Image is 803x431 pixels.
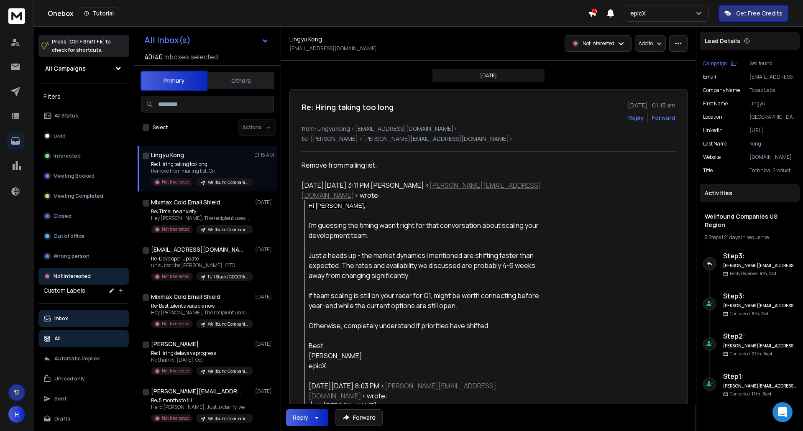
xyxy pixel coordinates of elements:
h6: [PERSON_NAME][EMAIL_ADDRESS][DOMAIN_NAME] [723,263,796,269]
h6: Step 3 : [723,251,796,261]
button: Primary [141,71,207,91]
div: | [705,234,795,241]
p: Technical Product Manager [749,167,796,174]
button: H [8,406,25,423]
p: [URL][DOMAIN_NAME] [749,127,796,134]
label: Select [153,124,168,131]
p: Lead Details [705,37,740,45]
p: [DATE] : 01:15 am [628,101,675,110]
a: [PERSON_NAME][EMAIL_ADDRESS][DOMAIN_NAME] [309,381,496,400]
p: [DATE] [255,388,274,395]
div: [DATE][DATE] 8:03 PM < > wrote: [309,381,546,401]
span: 27th, Sept [752,351,772,357]
p: [EMAIL_ADDRESS][DOMAIN_NAME] [749,74,796,80]
h1: Mixmax Cold Email Shield [151,198,220,207]
div: epicX [309,361,546,371]
button: Lead [38,128,129,144]
button: Interested [38,148,129,164]
div: Open Intercom Messenger [772,402,793,422]
button: Campaign [703,60,737,67]
p: Reply Received [730,270,777,277]
p: Hey [PERSON_NAME], The recipient uses Mixmax [151,215,251,222]
p: Topaz Labs [749,87,796,94]
p: Contacted [730,391,772,397]
p: Company Name [703,87,740,94]
p: Re: Timeline anxiety [151,208,251,215]
p: All Status [54,112,78,119]
button: Not Interested [38,268,129,285]
p: to: [PERSON_NAME] <[PERSON_NAME][EMAIL_ADDRESS][DOMAIN_NAME]> [302,135,675,143]
h3: Custom Labels [43,286,85,295]
h1: All Inbox(s) [144,36,191,44]
p: Wellfound Companies US Region [208,227,248,233]
button: All [38,330,129,347]
p: Full Stack [GEOGRAPHIC_DATA]/[GEOGRAPHIC_DATA] [208,274,248,280]
span: Ctrl + Shift + k [68,37,104,46]
p: [DOMAIN_NAME] [749,154,796,161]
button: Automatic Replies [38,350,129,367]
button: Closed [38,208,129,224]
p: Not Interested [162,368,189,374]
h6: Step 1 : [723,371,796,381]
button: Inbox [38,310,129,327]
p: [GEOGRAPHIC_DATA], [US_STATE], [GEOGRAPHIC_DATA] [749,114,796,120]
div: Hi [PERSON_NAME], [315,401,546,411]
div: Best, [309,341,546,351]
p: website [703,154,721,161]
p: Not Interested [162,273,189,280]
p: Drafts [54,416,70,422]
p: Hello [PERSON_NAME], Just to clarify, we [151,404,251,411]
p: Last Name [703,140,727,147]
div: [PERSON_NAME] [309,351,546,361]
h3: Filters [38,91,129,102]
p: Not Interested [162,321,189,327]
p: Email [703,74,716,80]
p: Get Free Credits [736,9,783,18]
p: Wrong person [54,253,90,260]
h1: Mixmax Cold Email Shield [151,293,220,301]
h1: Wellfound Companies US Region [705,212,795,229]
h6: Step 2 : [723,331,796,341]
p: location [703,114,722,120]
button: Tutorial [79,8,119,19]
button: Others [207,71,274,90]
p: Unread only [54,375,85,382]
button: All Campaigns [38,60,129,77]
button: Sent [38,390,129,407]
p: Wellfound Companies US Region [208,416,248,422]
div: [DATE][DATE] 3:11 PM [PERSON_NAME] < > wrote: [302,180,546,200]
button: All Status [38,107,129,124]
p: Not Interested [583,40,614,47]
p: Re: Hiring delays vs progress [151,350,251,357]
h1: Re: Hiring taking too long [302,101,394,113]
div: Reply [293,413,308,422]
button: Meeting Completed [38,188,129,204]
h6: [PERSON_NAME][EMAIL_ADDRESS][DOMAIN_NAME] [723,343,796,349]
p: [DATE] [255,246,274,253]
p: from: Lingyu Kong <[EMAIL_ADDRESS][DOMAIN_NAME]> [302,125,675,133]
h1: Lingyu Kong [289,35,322,43]
p: title [703,167,713,174]
p: linkedin [703,127,723,134]
h1: [PERSON_NAME] [151,340,199,348]
p: Hey [PERSON_NAME], The recipient uses Mixmax [151,309,251,316]
p: Remove from mailing list. On [151,168,251,174]
span: Hi [PERSON_NAME], [309,202,366,209]
p: Re: Hiring taking too long [151,161,251,168]
p: Interested [54,153,81,159]
p: Wellfound Companies US Region [208,368,248,375]
p: Not Interested [162,179,189,185]
p: Not Interested [162,415,189,421]
h6: [PERSON_NAME][EMAIL_ADDRESS][DOMAIN_NAME] [723,383,796,389]
div: I'm guessing the timing wasn't right for that conversation about scaling your development team. [309,220,546,240]
span: 9th, Oct [752,311,769,316]
p: Re: Best talent available now [151,303,251,309]
div: Activities [700,184,800,202]
p: Wellfound Companies US Region [208,321,248,327]
h6: [PERSON_NAME][EMAIL_ADDRESS][DOMAIN_NAME] [723,303,796,309]
button: Get Free Credits [719,5,788,22]
p: Campaign [703,60,727,67]
p: Lead [54,133,66,139]
p: [DATE] [255,199,274,206]
p: Add to [639,40,653,47]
